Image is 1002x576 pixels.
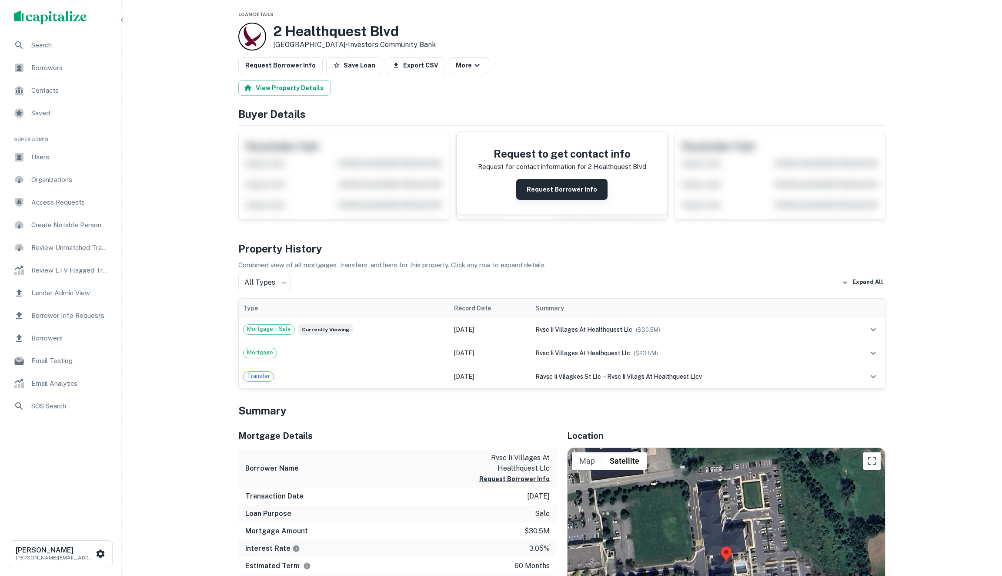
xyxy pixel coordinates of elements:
p: sale [535,509,550,519]
button: Export CSV [386,57,445,73]
span: Organizations [31,175,109,185]
p: [DATE] [527,491,550,502]
h4: Property History [238,241,885,256]
span: Transfer [244,372,274,381]
span: Access Requests [31,197,109,208]
span: Loan Details [238,12,274,17]
span: Search [31,40,109,51]
span: Mortgage + Sale [244,325,294,333]
td: [DATE] [450,341,531,365]
a: Saved [7,103,114,124]
p: Request for contact information for [478,162,586,172]
td: [DATE] [450,318,531,341]
a: Users [7,147,114,168]
div: All Types [238,274,291,291]
span: Email Testing [31,356,109,366]
h5: Location [567,429,885,442]
span: Review LTV Flagged Transactions [31,265,109,276]
h6: Transaction Date [245,491,304,502]
a: SOS Search [7,396,114,417]
div: Review LTV Flagged Transactions [7,260,114,281]
a: Lender Admin View [7,283,114,303]
span: Borrowers [31,333,109,344]
h4: Request to get contact info [478,146,646,162]
a: Contacts [7,80,114,101]
p: 60 months [514,561,550,571]
p: 3.05% [529,543,550,554]
li: Super Admin [7,125,114,147]
a: Access Requests [7,192,114,213]
a: Create Notable Person [7,215,114,236]
span: Contacts [31,85,109,96]
h6: Interest Rate [245,543,300,554]
span: SOS Search [31,401,109,411]
button: Request Borrower Info [238,57,323,73]
a: Email Testing [7,350,114,371]
svg: The interest rates displayed on the website are for informational purposes only and may be report... [292,545,300,552]
a: Borrowers [7,57,114,78]
p: [GEOGRAPHIC_DATA] • [273,40,436,50]
a: Investors Community Bank [348,40,436,49]
button: Toggle fullscreen view [863,452,881,470]
a: Borrowers [7,328,114,349]
p: 2 healthquest blvd [588,162,646,172]
span: Mortgage [244,348,277,357]
span: Borrower Info Requests [31,310,109,321]
p: $30.5m [524,526,550,536]
a: Email Analytics [7,373,114,394]
span: rvsc ii vilags at healthquest llcv [607,373,702,380]
span: Create Notable Person [31,220,109,230]
h6: [PERSON_NAME] [16,547,94,554]
button: expand row [866,346,881,360]
a: Organizations [7,169,114,190]
span: Lender Admin View [31,288,109,298]
a: Borrower Info Requests [7,305,114,326]
button: More [449,57,489,73]
span: rvsc ii villages at healhquest llc [535,350,630,357]
a: Search [7,35,114,56]
span: Currently viewing [298,324,353,335]
span: ($ 30.5M ) [636,327,660,333]
button: Show street map [572,452,602,470]
span: Borrowers [31,63,109,73]
span: Email Analytics [31,378,109,389]
button: Show satellite imagery [602,452,647,470]
div: → [535,372,839,381]
h3: 2 Healthquest Blvd [273,23,436,40]
h6: Borrower Name [245,463,299,474]
button: expand row [866,322,881,337]
h6: Loan Purpose [245,509,291,519]
button: expand row [866,369,881,384]
p: Combined view of all mortgages, transfers, and liens for this property. Click any row to expand d... [238,260,885,270]
span: ravsc ii vilagkes st llc [535,373,601,380]
svg: Term is based on a standard schedule for this type of loan. [303,562,311,570]
span: Saved [31,108,109,118]
button: [PERSON_NAME][PERSON_NAME][EMAIL_ADDRESS][DOMAIN_NAME] [9,540,113,567]
th: Summary [531,299,843,318]
h6: Estimated Term [245,561,311,571]
button: Save Loan [326,57,382,73]
button: Expand All [840,276,885,289]
h4: Summary [238,403,885,418]
iframe: Chat Widget [959,506,1002,548]
button: Request Borrower Info [516,179,608,200]
span: Review Unmatched Transactions [31,243,109,253]
span: ($ 23.5M ) [634,350,658,357]
a: Review Unmatched Transactions [7,237,114,258]
button: Request Borrower Info [479,474,550,484]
